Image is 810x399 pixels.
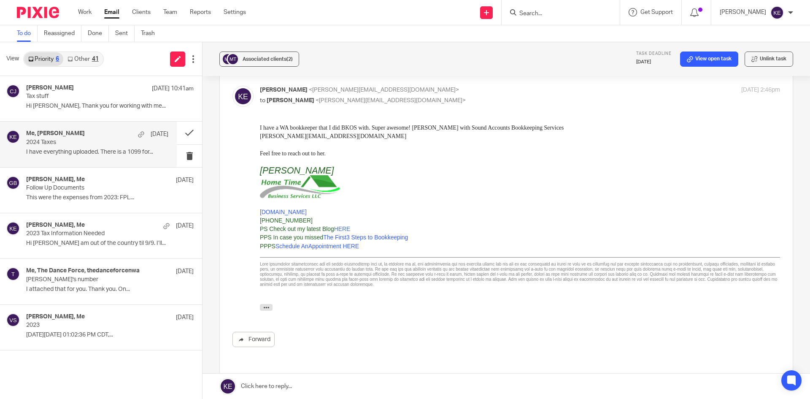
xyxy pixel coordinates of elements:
[286,57,293,62] span: (2)
[309,87,459,93] span: <[PERSON_NAME][EMAIL_ADDRESS][DOMAIN_NAME]>
[152,84,194,93] p: [DATE] 10:41am
[74,102,91,109] a: HERE
[640,9,673,15] span: Get Support
[6,84,20,98] img: svg%3E
[26,322,160,329] p: 2023
[151,130,168,138] p: [DATE]
[104,8,119,16] a: Email
[267,98,314,103] span: [PERSON_NAME]
[720,8,766,16] p: [PERSON_NAME]
[26,149,168,156] p: I have everything uploaded. There is a 1099 for...
[92,56,99,62] div: 41
[518,10,594,18] input: Search
[316,98,466,103] span: <[PERSON_NAME][EMAIL_ADDRESS][DOMAIN_NAME]>
[17,7,59,18] img: Pixie
[6,222,20,235] img: svg%3E
[44,25,81,42] a: Reassigned
[63,110,148,117] a: The First3 Steps to Bookkeeping
[26,276,160,283] p: [PERSON_NAME]'s number
[221,53,234,65] img: svg%3E
[176,176,194,185] p: [DATE]
[260,87,308,93] span: [PERSON_NAME]
[680,52,738,67] a: View open task
[26,103,194,110] p: Hi [PERSON_NAME], Thank you for working with me...
[26,185,160,192] p: Follow Up Documents
[26,130,85,137] h4: Me, [PERSON_NAME]
[260,98,265,103] span: to
[232,332,275,347] a: Forward
[6,267,20,281] img: svg%3E
[636,52,672,56] span: Task deadline
[6,54,19,63] span: View
[243,57,293,62] span: Associated clients
[26,222,85,229] h4: [PERSON_NAME], Me
[88,25,109,42] a: Done
[56,56,59,62] div: 6
[132,8,151,16] a: Clients
[78,8,92,16] a: Work
[26,139,140,146] p: 2024 Taxes
[26,176,85,183] h4: [PERSON_NAME], Me
[63,52,103,66] a: Other41
[26,267,140,274] h4: Me, The Dance Force, thedanceforcenwa
[115,25,135,42] a: Sent
[741,86,780,95] p: [DATE] 2:46pm
[745,52,793,67] button: Unlink task
[26,240,194,247] p: Hi [PERSON_NAME] am out of the country til 9/9. I’ll...
[24,52,63,66] a: Priority6
[26,331,194,339] p: [DATE][DATE] 01:02:36 PM CDT,...
[26,313,85,320] h4: [PERSON_NAME], Me
[227,53,239,65] img: svg%3E
[6,313,20,327] img: svg%3E
[141,25,161,42] a: Trash
[26,194,194,201] p: This were the expenses from 2023: FPL...
[232,86,254,107] img: svg%3E
[6,130,20,144] img: svg%3E
[176,313,194,322] p: [DATE]
[6,176,20,190] img: svg%3E
[190,8,211,16] a: Reports
[176,267,194,276] p: [DATE]
[17,25,38,42] a: To do
[26,93,160,100] p: Tax stuff
[16,119,99,126] a: Schedule AnAppointment HERE
[26,84,74,92] h4: [PERSON_NAME]
[26,230,160,237] p: 2023 Tax Information Needed
[176,222,194,230] p: [DATE]
[163,8,177,16] a: Team
[26,286,194,293] p: I attached that for you. Thank you. On...
[770,6,784,19] img: svg%3E
[224,8,246,16] a: Settings
[636,59,672,65] p: [DATE]
[219,52,299,67] button: Associated clients(2)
